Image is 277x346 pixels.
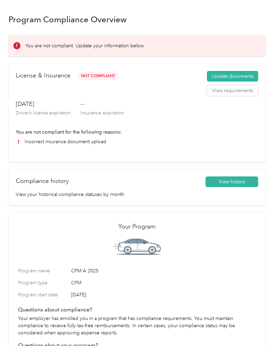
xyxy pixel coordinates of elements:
p: You are not compliant. Update your information below. [25,42,145,49]
button: Update documents [207,71,258,82]
label: Program type [18,279,69,286]
span: [DATE] [71,291,256,298]
button: View requirements [207,85,258,96]
span: CPM [71,279,256,286]
button: View history [206,176,258,187]
h1: Program Compliance Overview [9,16,127,23]
p: View your historical compliance statuses by month. [16,191,258,198]
h2: Your Program [18,222,256,231]
label: Program name [18,267,69,274]
h3: -- [80,100,124,108]
h4: Questions about compliance? [18,306,256,314]
iframe: Everlance-gr Chat Button Frame [239,308,277,346]
li: Incorrect insurance document upload [16,138,258,145]
p: Your employer has enrolled you in a program that has compliance requirements. You must maintain c... [18,315,256,336]
span: Not Compliant [78,72,119,80]
p: You are not compliant for the following reasons: [16,128,258,136]
h2: License & Insurance [16,71,70,80]
h3: [DATE] [16,100,71,108]
p: Insurance expiration [80,109,124,116]
label: Program start date [18,291,69,298]
h2: Compliance history [16,176,69,186]
p: Driver’s license expiration [16,109,71,116]
span: CPM A 2025 [71,267,256,274]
